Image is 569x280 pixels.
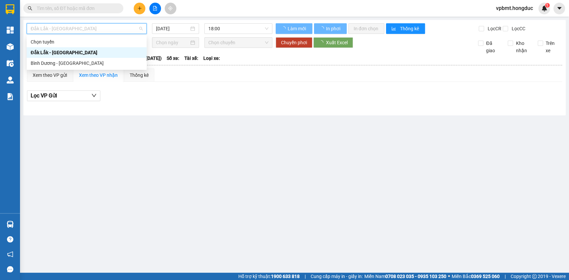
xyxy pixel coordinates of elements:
[165,3,176,14] button: aim
[509,25,526,32] span: Lọc CC
[400,25,420,32] span: Thống kê
[184,55,198,62] span: Tài xế:
[31,38,143,46] div: Chọn tuyến
[31,60,143,67] div: Bình Dương - [GEOGRAPHIC_DATA]
[505,273,506,280] span: |
[271,274,300,279] strong: 1900 633 818
[203,55,220,62] span: Loại xe:
[513,40,532,54] span: Kho nhận
[33,71,67,79] div: Xem theo VP gửi
[545,3,550,8] sup: 1
[27,37,147,47] div: Chọn tuyến
[391,26,397,32] span: bar-chart
[6,4,14,14] img: logo-vxr
[448,275,450,278] span: ⚪️
[156,25,189,32] input: 14/10/2025
[546,3,548,8] span: 1
[91,93,97,98] span: down
[168,6,173,11] span: aim
[7,266,13,272] span: message
[7,93,14,100] img: solution-icon
[319,26,325,31] span: loading
[311,273,363,280] span: Cung cấp máy in - giấy in:
[7,60,14,67] img: warehouse-icon
[156,39,189,46] input: Chọn ngày
[149,3,161,14] button: file-add
[7,76,14,83] img: warehouse-icon
[313,37,353,48] button: Xuất Excel
[134,3,145,14] button: plus
[28,6,32,11] span: search
[326,25,341,32] span: In phơi
[7,27,14,34] img: dashboard-icon
[452,273,500,280] span: Miền Bắc
[7,221,14,228] img: warehouse-icon
[483,40,503,54] span: Đã giao
[27,90,100,101] button: Lọc VP Gửi
[556,5,562,11] span: caret-down
[553,3,565,14] button: caret-down
[137,6,142,11] span: plus
[238,273,300,280] span: Hỗ trợ kỹ thuật:
[27,58,147,69] div: Bình Dương - Đắk Lắk
[31,49,143,56] div: Đắk Lắk - [GEOGRAPHIC_DATA]
[27,47,147,58] div: Đắk Lắk - Bình Dương
[386,23,425,34] button: bar-chartThống kê
[7,251,13,257] span: notification
[348,23,385,34] button: In đơn chọn
[79,71,118,79] div: Xem theo VP nhận
[208,24,268,34] span: 18:00
[471,274,500,279] strong: 0369 525 060
[485,25,502,32] span: Lọc CR
[276,37,312,48] button: Chuyển phơi
[7,236,13,242] span: question-circle
[31,91,57,100] span: Lọc VP Gửi
[541,5,547,11] img: icon-new-feature
[314,23,347,34] button: In phơi
[491,4,538,12] span: vpbmt.hongduc
[153,6,157,11] span: file-add
[305,273,306,280] span: |
[7,43,14,50] img: warehouse-icon
[167,55,179,62] span: Số xe:
[364,273,446,280] span: Miền Nam
[208,38,268,48] span: Chọn chuyến
[532,274,537,279] span: copyright
[288,25,307,32] span: Làm mới
[385,274,446,279] strong: 0708 023 035 - 0935 103 250
[281,26,287,31] span: loading
[543,40,562,54] span: Trên xe
[130,71,149,79] div: Thống kê
[37,5,115,12] input: Tìm tên, số ĐT hoặc mã đơn
[276,23,312,34] button: Làm mới
[31,24,143,34] span: Đắk Lắk - Bình Dương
